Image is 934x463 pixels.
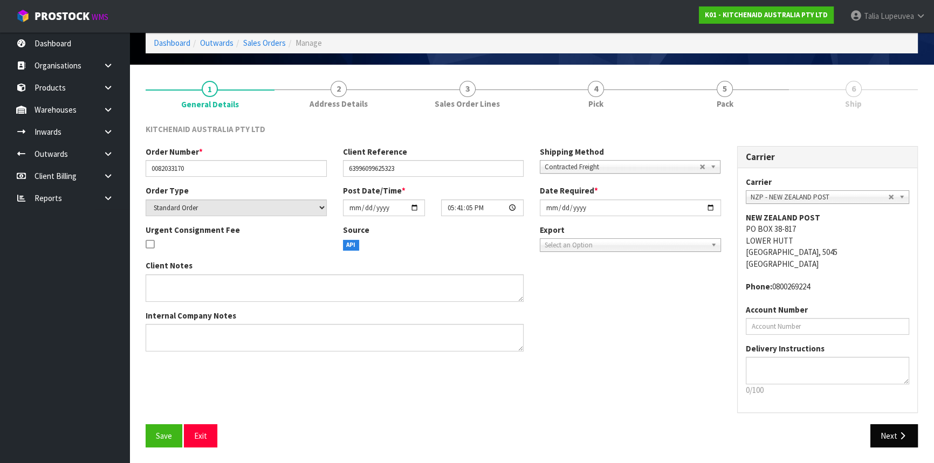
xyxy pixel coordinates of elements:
strong: phone [746,281,772,292]
span: Contracted Freight [545,161,699,174]
span: Lupeuvea [881,11,914,21]
span: General Details [181,99,239,110]
a: Sales Orders [243,38,286,48]
span: Manage [296,38,322,48]
span: General Details [146,115,918,455]
address: 0800269224 [746,281,910,292]
button: Next [870,424,918,447]
strong: K01 - KITCHENAID AUSTRALIA PTY LTD [705,10,828,19]
span: Select an Option [545,239,706,252]
label: Delivery Instructions [746,343,825,354]
span: 6 [846,81,862,97]
label: Urgent Consignment Fee [146,224,240,236]
input: Account Number [746,318,910,335]
input: Order Number [146,160,327,177]
label: Shipping Method [540,146,604,157]
span: Save [156,431,172,441]
label: Carrier [746,176,772,188]
label: Source [343,224,369,236]
a: K01 - KITCHENAID AUSTRALIA PTY LTD [699,6,834,24]
span: Sales Order Lines [435,98,500,109]
address: PO BOX 38-817 LOWER HUTT [GEOGRAPHIC_DATA], 5045 [GEOGRAPHIC_DATA] [746,212,910,269]
label: Order Number [146,146,203,157]
a: Dashboard [154,38,190,48]
span: KITCHENAID AUSTRALIA PTY LTD [146,124,265,134]
label: Export [540,224,565,236]
label: Client Notes [146,260,193,271]
input: Client Reference [343,160,524,177]
span: NZP - NEW ZEALAND POST [751,191,889,204]
p: 0/100 [746,384,910,396]
label: Client Reference [343,146,407,157]
label: Date Required [540,185,598,196]
span: API [343,240,360,251]
label: Account Number [746,304,808,315]
label: Internal Company Notes [146,310,236,321]
label: Order Type [146,185,189,196]
span: Ship [845,98,862,109]
span: 2 [331,81,347,97]
img: cube-alt.png [16,9,30,23]
strong: NEW ZEALAND POST [746,212,820,223]
h3: Carrier [746,152,910,162]
small: WMS [92,12,108,22]
span: 1 [202,81,218,97]
a: Outwards [200,38,233,48]
span: ProStock [35,9,90,23]
span: Pack [717,98,733,109]
button: Exit [184,424,217,447]
button: Save [146,424,182,447]
span: 5 [717,81,733,97]
span: Address Details [310,98,368,109]
label: Post Date/Time [343,185,406,196]
span: 3 [459,81,476,97]
span: 4 [588,81,604,97]
span: Talia [864,11,879,21]
span: Pick [588,98,603,109]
